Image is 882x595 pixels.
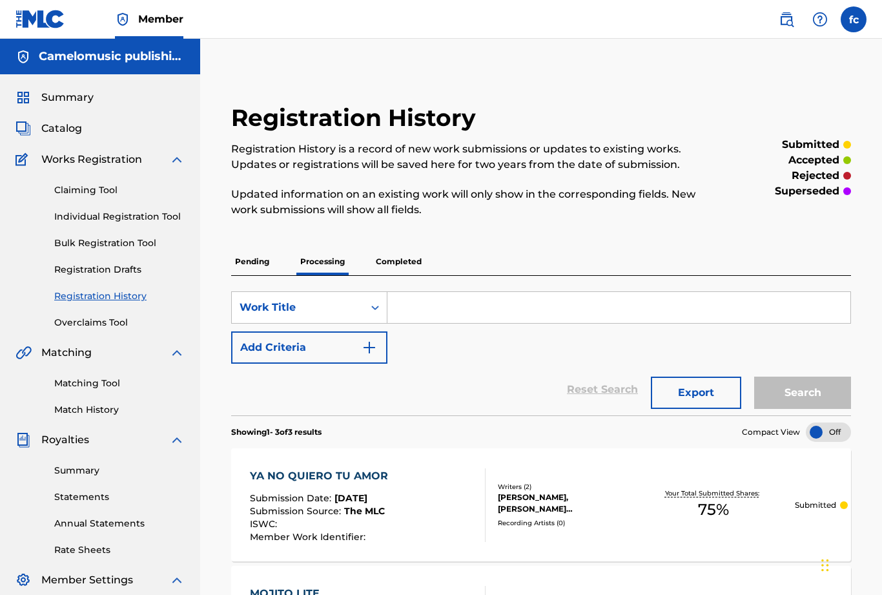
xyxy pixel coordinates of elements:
[498,482,633,492] div: Writers ( 2 )
[231,141,708,172] p: Registration History is a record of new work submissions or updates to existing works. Updates or...
[742,426,800,438] span: Compact View
[169,345,185,360] img: expand
[795,499,836,511] p: Submitted
[54,183,185,197] a: Claiming Tool
[15,152,32,167] img: Works Registration
[15,572,31,588] img: Member Settings
[39,49,185,64] h5: Camelomusic publishing
[250,468,395,484] div: YA NO QUIERO TU AMOR
[15,90,94,105] a: SummarySummary
[231,103,482,132] h2: Registration History
[250,531,369,543] span: Member Work Identifier :
[54,377,185,390] a: Matching Tool
[774,6,799,32] a: Public Search
[775,183,839,199] p: superseded
[231,426,322,438] p: Showing 1 - 3 of 3 results
[821,546,829,585] div: Drag
[250,518,280,530] span: ISWC :
[54,210,185,224] a: Individual Registration Tool
[792,168,839,183] p: rejected
[54,490,185,504] a: Statements
[812,12,828,27] img: help
[498,492,633,515] div: [PERSON_NAME], [PERSON_NAME][GEOGRAPHIC_DATA]
[41,345,92,360] span: Matching
[841,6,867,32] div: User Menu
[115,12,130,27] img: Top Rightsholder
[169,152,185,167] img: expand
[782,137,839,152] p: submitted
[651,377,741,409] button: Export
[372,248,426,275] p: Completed
[846,387,882,497] iframe: Resource Center
[334,492,367,504] span: [DATE]
[779,12,794,27] img: search
[54,263,185,277] a: Registration Drafts
[807,6,833,32] div: Help
[250,492,334,504] span: Submission Date :
[138,12,183,26] span: Member
[41,121,82,136] span: Catalog
[231,248,273,275] p: Pending
[15,90,31,105] img: Summary
[15,121,31,136] img: Catalog
[817,533,882,595] iframe: Chat Widget
[54,289,185,303] a: Registration History
[41,572,133,588] span: Member Settings
[296,248,349,275] p: Processing
[54,464,185,477] a: Summary
[344,505,385,517] span: The MLC
[169,432,185,448] img: expand
[240,300,356,315] div: Work Title
[15,432,31,448] img: Royalties
[54,543,185,557] a: Rate Sheets
[41,432,89,448] span: Royalties
[41,152,142,167] span: Works Registration
[169,572,185,588] img: expand
[54,403,185,417] a: Match History
[54,236,185,250] a: Bulk Registration Tool
[15,345,32,360] img: Matching
[698,498,729,521] span: 75 %
[54,517,185,530] a: Annual Statements
[15,121,82,136] a: CatalogCatalog
[231,331,387,364] button: Add Criteria
[498,518,633,528] div: Recording Artists ( 0 )
[231,448,851,561] a: YA NO QUIERO TU AMORSubmission Date:[DATE]Submission Source:The MLCISWC:Member Work Identifier:Wr...
[250,505,344,517] span: Submission Source :
[362,340,377,355] img: 9d2ae6d4665cec9f34b9.svg
[15,49,31,65] img: Accounts
[15,10,65,28] img: MLC Logo
[788,152,839,168] p: accepted
[665,488,763,498] p: Your Total Submitted Shares:
[41,90,94,105] span: Summary
[54,316,185,329] a: Overclaims Tool
[231,291,851,415] form: Search Form
[231,187,708,218] p: Updated information on an existing work will only show in the corresponding fields. New work subm...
